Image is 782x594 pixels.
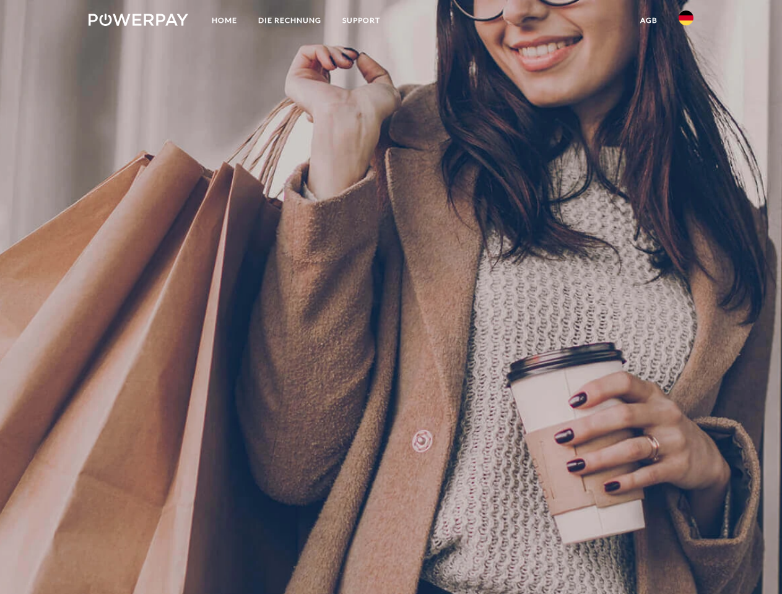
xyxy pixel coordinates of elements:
[679,11,693,25] img: de
[248,9,332,32] a: DIE RECHNUNG
[201,9,248,32] a: Home
[630,9,668,32] a: agb
[332,9,391,32] a: SUPPORT
[89,14,188,26] img: logo-powerpay-white.svg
